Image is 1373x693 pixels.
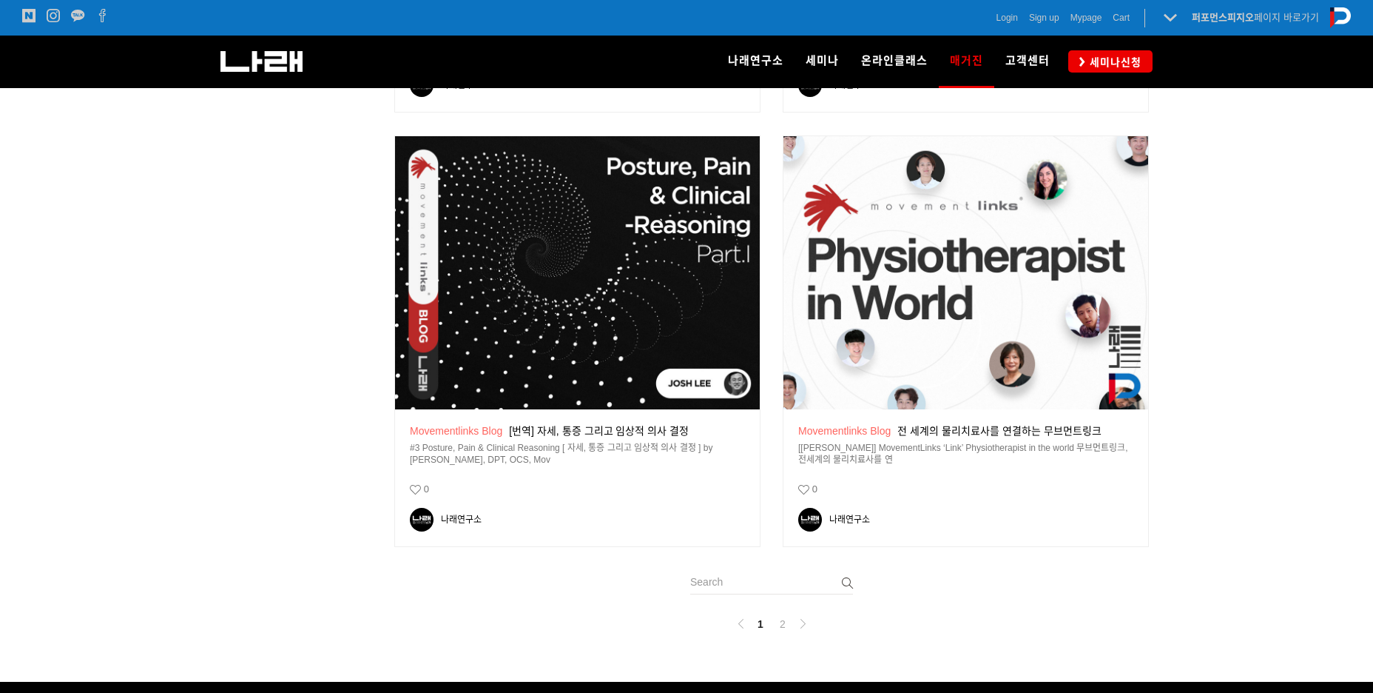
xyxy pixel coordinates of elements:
[861,54,928,67] span: 온라인클래스
[812,483,817,495] em: 0
[829,515,870,525] div: 나래연구소
[798,424,1133,438] div: 전 세계의 물리치료사를 연결하는 무브먼트링크
[774,615,792,633] a: 2
[939,36,994,87] a: 매거진
[1005,54,1050,67] span: 고객센터
[798,425,897,437] a: Movementlinks Blog
[996,10,1018,25] a: Login
[410,443,712,466] span: #3 Posture, Pain & Clinical Reasoning [ 자세, 통증 그리고 임상적 의사 결정 ] by [PERSON_NAME], DPT, OCS, Mov
[795,36,850,87] a: 세미나
[410,425,506,437] em: Movementlinks Blog
[690,569,853,595] input: search
[410,424,745,438] div: [번역] 자세, 통증 그리고 임상적 의사 결정
[798,425,894,437] em: Movementlinks Blog
[410,425,509,437] a: Movementlinks Blog
[850,36,939,87] a: 온라인클래스
[717,36,795,87] a: 나래연구소
[798,443,1128,466] span: [[PERSON_NAME]] MovementLinks ‘Link’ Physiotherapist in the world 무브먼트링크, 전세계의 물리치료사를 연
[1070,10,1102,25] a: Mypage
[728,54,783,67] span: 나래연구소
[441,515,482,525] div: 나래연구소
[424,483,429,495] em: 0
[1068,50,1153,72] a: 세미나신청
[1113,10,1130,25] a: Cart
[994,36,1061,87] a: 고객센터
[950,49,983,73] span: 매거진
[1085,55,1141,70] span: 세미나신청
[1192,12,1319,23] a: 퍼포먼스피지오페이지 바로가기
[752,615,769,633] a: 1
[1029,10,1059,25] a: Sign up
[806,54,839,67] span: 세미나
[1192,12,1254,23] strong: 퍼포먼스피지오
